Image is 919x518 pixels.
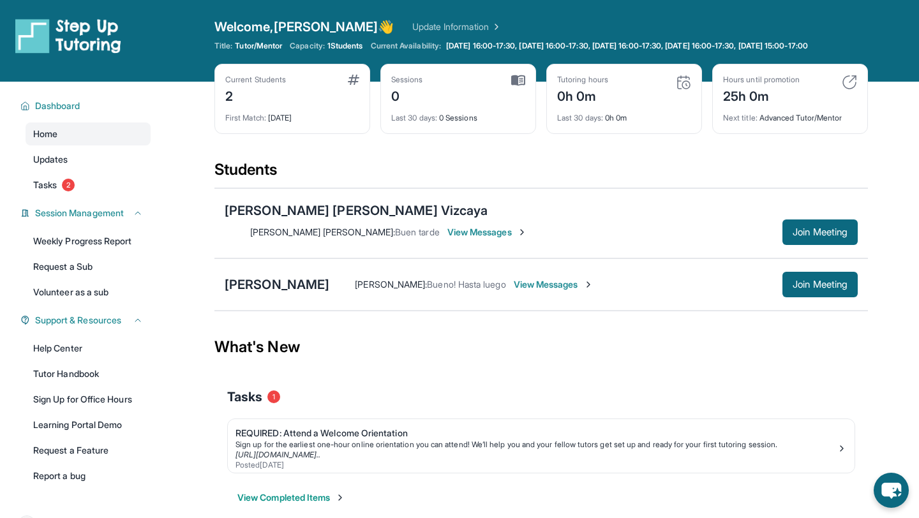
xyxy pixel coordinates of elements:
[225,105,359,123] div: [DATE]
[793,281,848,288] span: Join Meeting
[782,272,858,297] button: Join Meeting
[514,278,594,291] span: View Messages
[26,255,151,278] a: Request a Sub
[446,41,808,51] span: [DATE] 16:00-17:30, [DATE] 16:00-17:30, [DATE] 16:00-17:30, [DATE] 16:00-17:30, [DATE] 15:00-17:00
[557,75,608,85] div: Tutoring hours
[723,113,758,122] span: Next title :
[250,226,395,237] span: [PERSON_NAME] [PERSON_NAME] :
[26,281,151,304] a: Volunteer as a sub
[444,41,811,51] a: [DATE] 16:00-17:30, [DATE] 16:00-17:30, [DATE] 16:00-17:30, [DATE] 16:00-17:30, [DATE] 15:00-17:00
[26,439,151,462] a: Request a Feature
[447,226,527,239] span: View Messages
[225,276,329,293] div: [PERSON_NAME]
[874,473,909,508] button: chat-button
[511,75,525,86] img: card
[427,279,505,290] span: Bueno! Hasta luego
[391,75,423,85] div: Sessions
[327,41,363,51] span: 1 Students
[412,20,502,33] a: Update Information
[214,159,868,188] div: Students
[30,100,143,112] button: Dashboard
[35,314,121,327] span: Support & Resources
[26,413,151,436] a: Learning Portal Demo
[557,85,608,105] div: 0h 0m
[723,75,800,85] div: Hours until promotion
[26,148,151,171] a: Updates
[15,18,121,54] img: logo
[214,41,232,51] span: Title:
[557,105,691,123] div: 0h 0m
[30,207,143,219] button: Session Management
[391,85,423,105] div: 0
[35,207,124,219] span: Session Management
[26,388,151,411] a: Sign Up for Office Hours
[355,279,427,290] span: [PERSON_NAME] :
[237,491,345,504] button: View Completed Items
[26,464,151,487] a: Report a bug
[371,41,441,51] span: Current Availability:
[235,41,282,51] span: Tutor/Mentor
[26,122,151,145] a: Home
[235,427,837,440] div: REQUIRED: Attend a Welcome Orientation
[842,75,857,90] img: card
[33,153,68,166] span: Updates
[517,227,527,237] img: Chevron-Right
[225,202,488,219] div: [PERSON_NAME] [PERSON_NAME] Vizcaya
[235,450,320,459] a: [URL][DOMAIN_NAME]..
[395,226,440,237] span: Buen tarde
[62,179,75,191] span: 2
[235,460,837,470] div: Posted [DATE]
[723,105,857,123] div: Advanced Tutor/Mentor
[26,230,151,253] a: Weekly Progress Report
[26,362,151,385] a: Tutor Handbook
[290,41,325,51] span: Capacity:
[35,100,80,112] span: Dashboard
[267,390,280,403] span: 1
[228,419,855,473] a: REQUIRED: Attend a Welcome OrientationSign up for the earliest one-hour online orientation you ca...
[33,128,57,140] span: Home
[583,279,594,290] img: Chevron-Right
[26,174,151,196] a: Tasks2
[235,440,837,450] div: Sign up for the earliest one-hour online orientation you can attend! We’ll help you and your fell...
[391,105,525,123] div: 0 Sessions
[557,113,603,122] span: Last 30 days :
[225,85,286,105] div: 2
[214,319,868,375] div: What's New
[227,388,262,406] span: Tasks
[723,85,800,105] div: 25h 0m
[225,75,286,85] div: Current Students
[214,18,394,36] span: Welcome, [PERSON_NAME] 👋
[225,113,266,122] span: First Match :
[26,337,151,360] a: Help Center
[33,179,57,191] span: Tasks
[489,20,502,33] img: Chevron Right
[348,75,359,85] img: card
[30,314,143,327] button: Support & Resources
[391,113,437,122] span: Last 30 days :
[793,228,848,236] span: Join Meeting
[676,75,691,90] img: card
[782,219,858,245] button: Join Meeting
